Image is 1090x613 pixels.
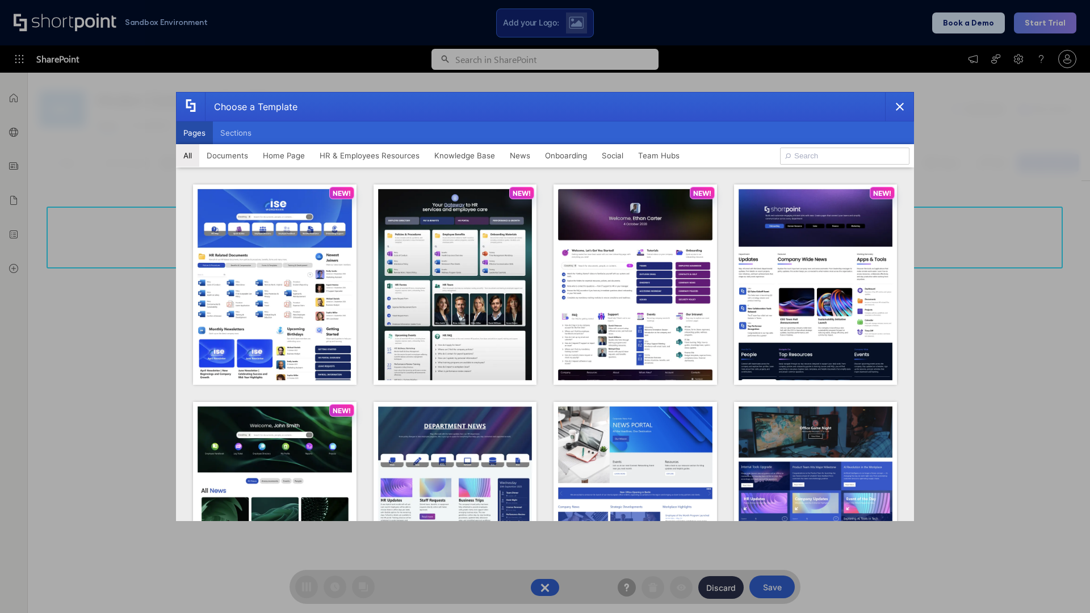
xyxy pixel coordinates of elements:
[1033,559,1090,613] iframe: Chat Widget
[333,189,351,198] p: NEW!
[538,144,594,167] button: Onboarding
[427,144,502,167] button: Knowledge Base
[780,148,909,165] input: Search
[176,144,199,167] button: All
[213,121,259,144] button: Sections
[502,144,538,167] button: News
[176,121,213,144] button: Pages
[873,189,891,198] p: NEW!
[199,144,255,167] button: Documents
[333,406,351,415] p: NEW!
[594,144,631,167] button: Social
[176,92,914,521] div: template selector
[205,93,297,121] div: Choose a Template
[693,189,711,198] p: NEW!
[255,144,312,167] button: Home Page
[513,189,531,198] p: NEW!
[631,144,687,167] button: Team Hubs
[312,144,427,167] button: HR & Employees Resources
